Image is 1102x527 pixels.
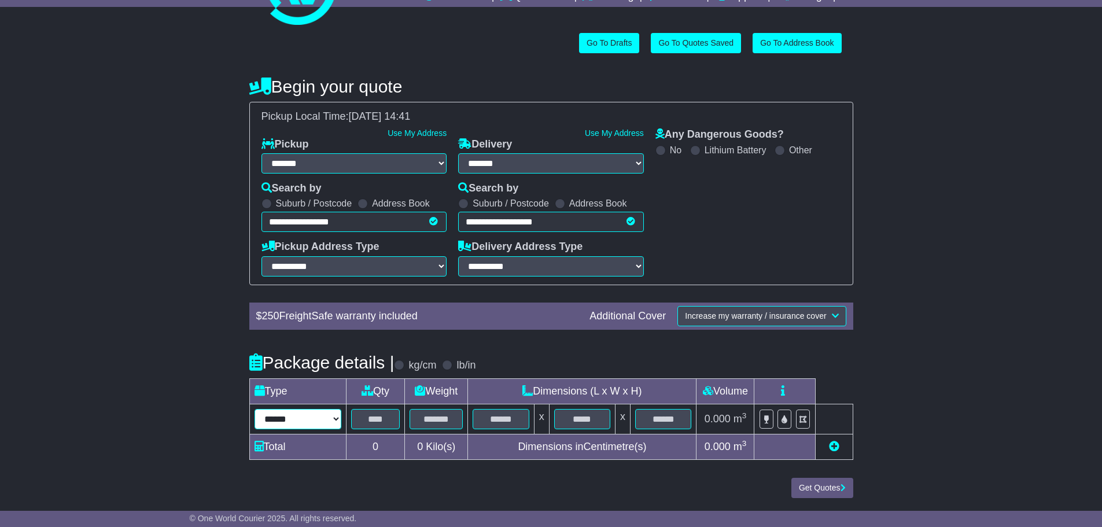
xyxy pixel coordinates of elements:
td: Qty [346,378,405,404]
span: 0.000 [705,441,731,452]
label: Other [789,145,812,156]
button: Get Quotes [791,478,853,498]
td: Dimensions (L x W x H) [468,378,696,404]
div: Pickup Local Time: [256,110,847,123]
span: © One World Courier 2025. All rights reserved. [190,514,357,523]
span: m [734,441,747,452]
td: 0 [346,434,405,459]
h4: Begin your quote [249,77,853,96]
span: 0.000 [705,413,731,425]
label: Any Dangerous Goods? [655,128,784,141]
td: Volume [696,378,754,404]
sup: 3 [742,411,747,420]
label: Search by [261,182,322,195]
label: Address Book [569,198,627,209]
h4: Package details | [249,353,395,372]
a: Go To Quotes Saved [651,33,741,53]
button: Increase my warranty / insurance cover [677,306,846,326]
span: m [734,413,747,425]
td: Weight [405,378,468,404]
td: Total [249,434,346,459]
td: x [534,404,549,434]
label: No [670,145,681,156]
label: lb/in [456,359,476,372]
label: Lithium Battery [705,145,766,156]
span: [DATE] 14:41 [349,110,411,122]
label: Address Book [372,198,430,209]
span: 0 [417,441,423,452]
label: Pickup Address Type [261,241,379,253]
a: Add new item [829,441,839,452]
label: Delivery Address Type [458,241,583,253]
td: Type [249,378,346,404]
label: Search by [458,182,518,195]
span: Increase my warranty / insurance cover [685,311,826,320]
a: Use My Address [388,128,447,138]
label: Suburb / Postcode [276,198,352,209]
a: Go To Address Book [753,33,841,53]
label: Suburb / Postcode [473,198,549,209]
td: x [616,404,631,434]
a: Go To Drafts [579,33,639,53]
a: Use My Address [585,128,644,138]
td: Dimensions in Centimetre(s) [468,434,696,459]
label: Delivery [458,138,512,151]
label: kg/cm [408,359,436,372]
td: Kilo(s) [405,434,468,459]
label: Pickup [261,138,309,151]
span: 250 [262,310,279,322]
div: $ FreightSafe warranty included [250,310,584,323]
sup: 3 [742,439,747,448]
div: Additional Cover [584,310,672,323]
